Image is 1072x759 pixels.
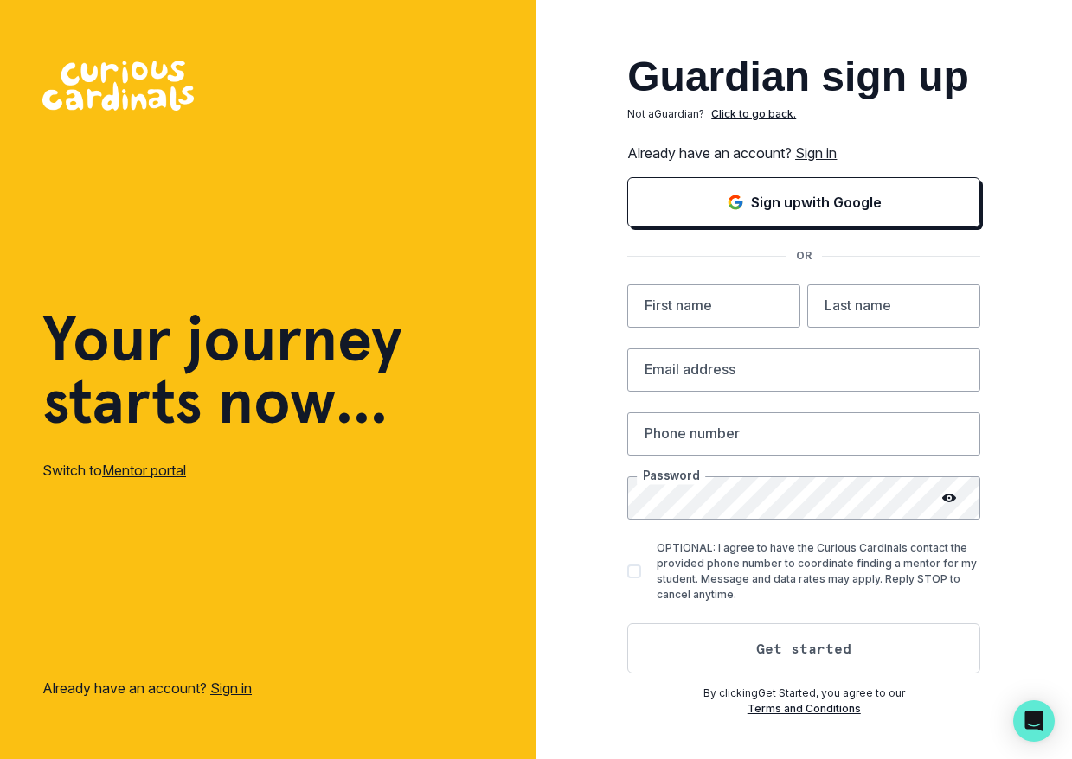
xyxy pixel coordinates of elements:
[42,678,252,698] p: Already have an account?
[42,462,102,479] span: Switch to
[795,144,837,162] a: Sign in
[627,686,980,701] p: By clicking Get Started , you agree to our
[627,623,980,673] button: Get started
[786,248,822,264] p: OR
[627,56,980,98] h2: Guardian sign up
[751,192,882,213] p: Sign up with Google
[42,61,194,111] img: Curious Cardinals Logo
[42,308,402,432] h1: Your journey starts now...
[711,106,796,122] p: Click to go back.
[627,143,980,163] p: Already have an account?
[102,462,186,479] a: Mentor portal
[657,540,980,603] p: OPTIONAL: I agree to have the Curious Cardinals contact the provided phone number to coordinate f...
[210,679,252,697] a: Sign in
[748,702,861,715] a: Terms and Conditions
[627,177,980,227] button: Sign in with Google (GSuite)
[627,106,704,122] p: Not a Guardian ?
[1013,700,1055,742] div: Open Intercom Messenger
